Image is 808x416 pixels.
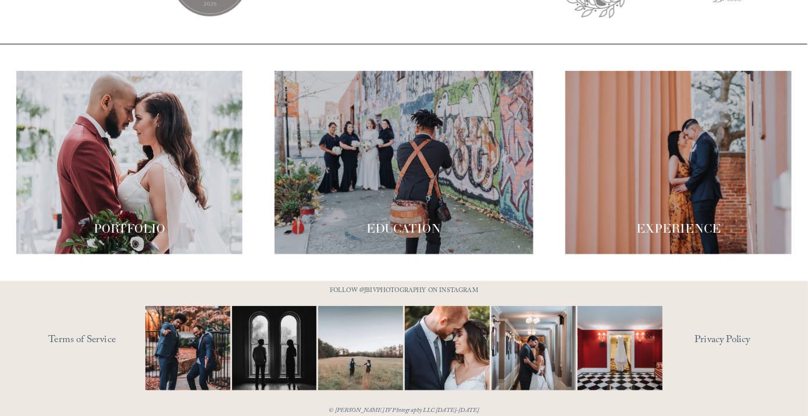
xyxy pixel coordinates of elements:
img: A quiet hallway. A single kiss. That&rsquo;s all it takes 📷 #RaleighWeddingPhotographer [470,306,597,391]
a: Terms of Service [48,331,177,351]
img: A lot of couples get nervous in front of the camera and that&rsquo;s completely normal. You&rsquo... [383,306,511,391]
span: EXPERIENCE [636,221,721,236]
p: FOLLOW @JBIVPHOTOGRAPHY ON INSTAGRAM [307,286,501,298]
img: You just need the right photographer that matches your vibe 📷🎉 #RaleighWeddingPhotographer [131,306,245,391]
img: Not your average dress photo. But then again, you're not here for an average wedding or looking f... [557,306,684,391]
span: PORTFOLIO [94,221,165,236]
img: Black &amp; White appreciation post. 😍😍 ⠀⠀⠀⠀⠀⠀⠀⠀⠀ I don&rsquo;t care what anyone says black and w... [218,306,331,391]
em: © [PERSON_NAME] IV Photography LLC [DATE]-[DATE] [329,406,479,416]
img: Two #WideShotWednesdays Two totally different vibes. Which side are you&mdash;are you into that b... [297,306,425,391]
a: Privacy Policy [695,331,792,351]
span: EDUCATION [367,221,442,236]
